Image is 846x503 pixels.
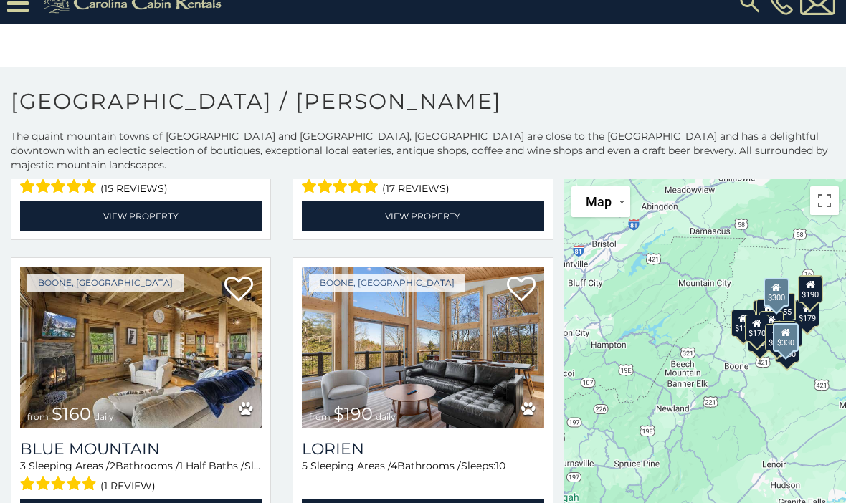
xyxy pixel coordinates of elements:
[798,276,822,303] div: $190
[772,321,797,348] div: $170
[745,315,769,342] div: $170
[302,161,543,198] div: Sleeping Areas / Bathrooms / Sleeps:
[795,300,819,327] div: $179
[302,459,308,472] span: 5
[495,459,505,472] span: 10
[765,324,789,351] div: $190
[302,201,543,231] a: View Property
[94,411,114,422] span: daily
[571,186,630,217] button: Change map style
[731,310,756,337] div: $110
[309,274,465,292] a: Boone, [GEOGRAPHIC_DATA]
[20,267,262,428] a: Blue Mountain from $160 daily
[382,179,450,198] span: (17 reviews)
[110,459,115,472] span: 2
[778,320,802,347] div: $180
[100,179,168,198] span: (15 reviews)
[52,403,91,424] span: $160
[302,267,543,428] img: Lorien
[333,403,373,424] span: $190
[27,411,49,422] span: from
[507,275,536,305] a: Add to favorites
[771,293,795,320] div: $155
[20,459,262,495] div: Sleeping Areas / Bathrooms / Sleeps:
[586,194,612,209] span: Map
[20,267,262,428] img: Blue Mountain
[100,476,156,495] span: (1 review)
[764,278,789,307] div: $300
[20,201,262,231] a: View Property
[376,411,396,422] span: daily
[773,323,799,352] div: $330
[20,459,26,472] span: 3
[302,267,543,428] a: Lorien from $190 daily
[20,161,262,198] div: Sleeping Areas / Bathrooms / Sleeps:
[756,299,781,326] div: $195
[391,459,397,472] span: 4
[810,186,839,215] button: Toggle fullscreen view
[27,274,184,292] a: Boone, [GEOGRAPHIC_DATA]
[759,311,784,338] div: $175
[302,459,543,495] div: Sleeping Areas / Bathrooms / Sleeps:
[20,439,262,459] a: Blue Mountain
[224,275,253,305] a: Add to favorites
[309,411,331,422] span: from
[799,275,823,302] div: $250
[302,439,543,459] a: Lorien
[179,459,244,472] span: 1 Half Baths /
